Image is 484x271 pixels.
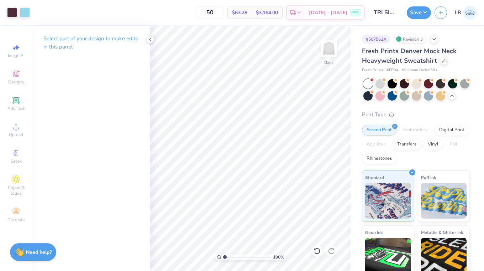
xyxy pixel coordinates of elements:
a: LR [455,6,477,20]
div: Revision 3 [394,35,427,44]
div: Vinyl [423,139,443,150]
span: $63.28 [232,9,247,16]
span: Decorate [7,217,25,223]
input: Untitled Design [368,5,403,20]
span: Neon Ink [365,229,383,236]
span: [DATE] - [DATE] [309,9,347,16]
span: Puff Ink [421,174,436,181]
span: 100 % [273,254,284,260]
span: Greek [11,158,22,164]
span: $3,164.00 [256,9,278,16]
span: Designs [8,79,24,85]
img: Back [322,41,336,56]
img: Leah Reichert [463,6,477,20]
img: Standard [365,183,411,219]
span: # FP94 [386,67,399,73]
div: Print Type [362,111,470,119]
span: Minimum Order: 50 + [402,67,438,73]
p: Select part of your design to make edits in this panel [43,35,139,51]
span: Image AI [8,53,25,58]
button: Save [407,6,431,19]
span: Standard [365,174,384,181]
div: Screen Print [362,125,396,135]
span: Clipart & logos [4,185,28,196]
span: Add Text [7,106,25,111]
input: – – [196,6,224,19]
strong: Need help? [26,249,52,256]
div: Back [324,59,333,66]
div: Applique [362,139,390,150]
span: LR [455,9,461,17]
div: Rhinestones [362,153,396,164]
div: Foil [445,139,462,150]
div: Digital Print [435,125,469,135]
span: Fresh Prints [362,67,383,73]
div: Transfers [393,139,421,150]
span: Metallic & Glitter Ink [421,229,463,236]
span: FREE [352,10,359,15]
span: Fresh Prints Denver Mock Neck Heavyweight Sweatshirt [362,47,457,65]
div: Embroidery [399,125,432,135]
div: # 507562A [362,35,390,44]
img: Puff Ink [421,183,467,219]
span: Upload [9,132,23,138]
